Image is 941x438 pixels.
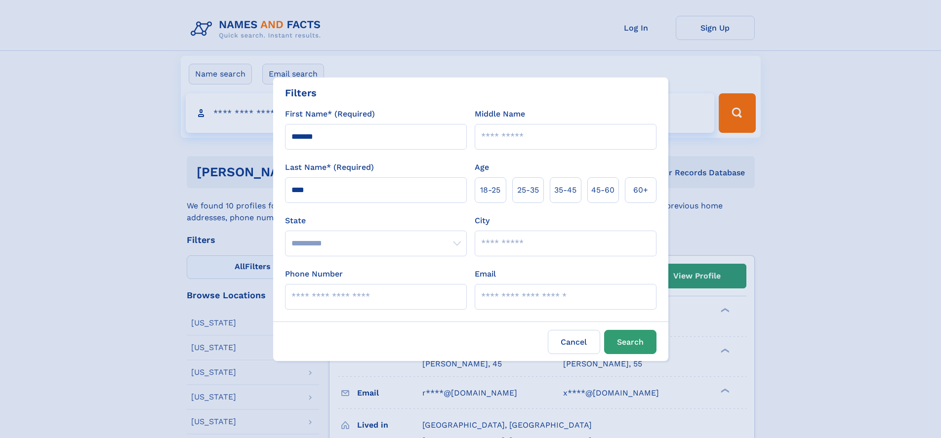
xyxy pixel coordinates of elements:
span: 35‑45 [554,184,576,196]
label: Age [475,161,489,173]
label: City [475,215,490,227]
span: 45‑60 [591,184,614,196]
span: 25‑35 [517,184,539,196]
label: Email [475,268,496,280]
label: Phone Number [285,268,343,280]
button: Search [604,330,656,354]
label: Cancel [548,330,600,354]
span: 60+ [633,184,648,196]
span: 18‑25 [480,184,500,196]
label: Middle Name [475,108,525,120]
label: Last Name* (Required) [285,161,374,173]
label: First Name* (Required) [285,108,375,120]
div: Filters [285,85,317,100]
label: State [285,215,467,227]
